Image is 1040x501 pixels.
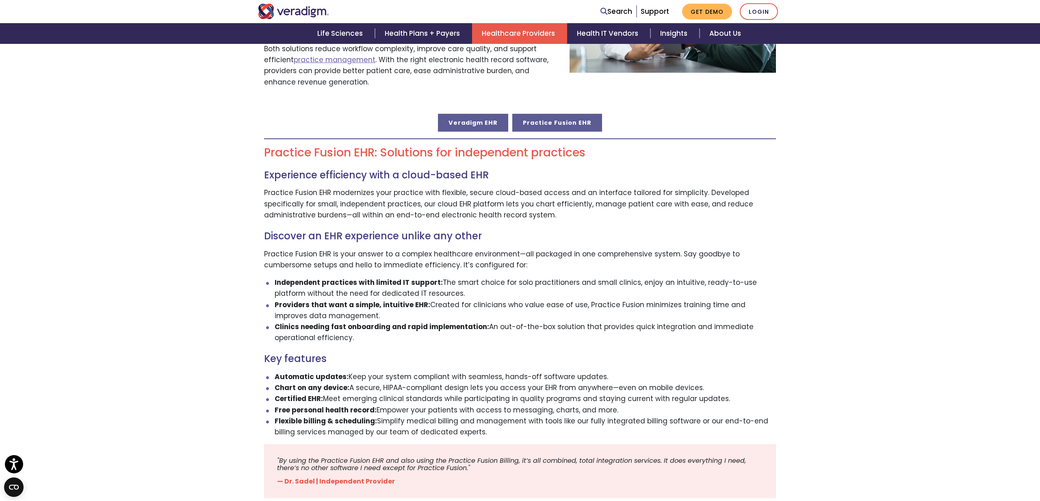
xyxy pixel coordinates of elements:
[264,230,776,242] h3: Discover an EHR experience unlike any other
[275,416,377,426] strong: Flexible billing & scheduling:
[264,169,776,181] h3: Experience efficiency with a cloud-based EHR
[275,371,776,382] li: Keep your system compliant with seamless, hands-off software updates.
[740,3,778,20] a: Login
[275,321,776,343] li: An out-of-the-box solution that provides quick integration and immediate operational efficiency.
[275,277,776,299] li: The smart choice for solo practitioners and small clinics, enjoy an intuitive, ready-to-use platf...
[275,382,776,393] li: A secure, HIPAA-compliant design lets you access your EHR from anywhere—even on mobile devices.
[264,353,776,365] h3: Key features
[4,477,24,497] button: Open CMP widget
[264,249,776,271] p: Practice Fusion EHR is your answer to a complex healthcare environment—all packaged in one compre...
[275,299,776,321] li: Created for clinicians who value ease of use, Practice Fusion minimizes training time and improve...
[438,114,508,132] a: Veradigm EHR
[275,322,489,332] strong: Clinics needing fast onboarding and rapid implementation:
[275,405,377,415] strong: Free personal health record:
[600,6,632,17] a: Search
[308,23,375,44] a: Life Sciences
[641,7,669,16] a: Support
[264,146,776,160] h2: Practice Fusion EHR: Solutions for independent practices
[567,23,650,44] a: Health IT Vendors
[294,55,375,65] a: practice management
[275,300,430,310] strong: Providers that want a simple, intuitive EHR:
[375,23,472,44] a: Health Plans + Payers
[275,394,323,403] strong: Certified EHR:
[275,383,349,393] strong: Chart on any device:
[275,405,776,416] li: Empower your patients with access to messaging, charts, and more.
[275,393,776,404] li: Meet emerging clinical standards while participating in quality programs and staying current with...
[472,23,567,44] a: Healthcare Providers
[264,187,776,221] p: Practice Fusion EHR modernizes your practice with flexible, secure cloud-based access and an inte...
[264,43,557,88] p: Both solutions reduce workflow complexity, improve care quality, and support efficient . With the...
[275,278,443,287] strong: Independent practices with limited IT support:
[650,23,700,44] a: Insights
[277,456,746,473] em: "By using the Practice Fusion EHR and also using the Practice Fusion Billing, it’s all combined, ...
[512,114,602,132] a: Practice Fusion EHR
[277,477,395,486] strong: — Dr. Sadel | Independent Provider
[700,23,751,44] a: About Us
[682,4,732,20] a: Get Demo
[275,416,776,438] li: Simplify medical billing and management with tools like our fully integrated billing software or ...
[275,372,349,382] strong: Automatic updates:
[258,4,329,19] img: Veradigm logo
